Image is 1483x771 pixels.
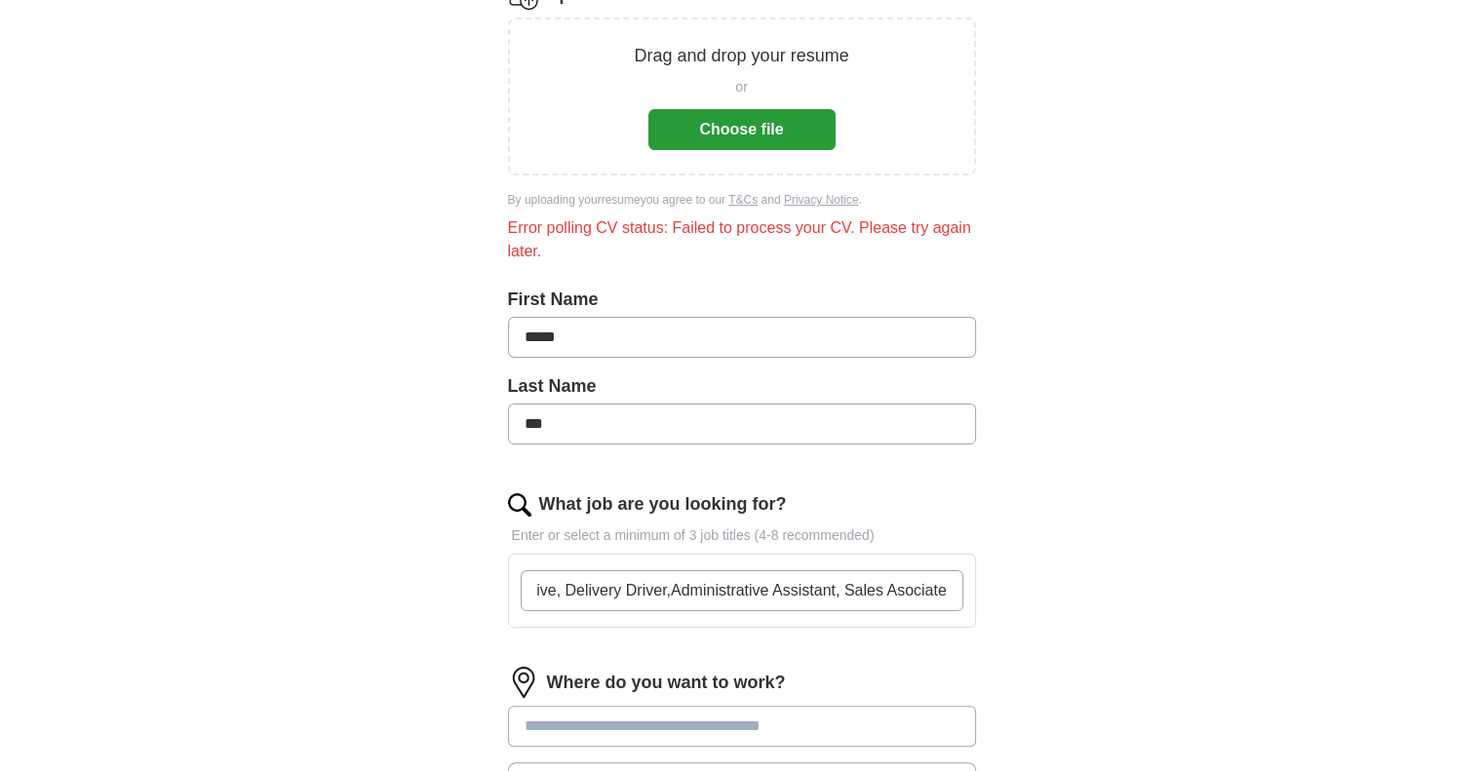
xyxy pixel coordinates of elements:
p: Drag and drop your resume [634,43,848,69]
label: What job are you looking for? [539,491,787,518]
label: First Name [508,287,976,313]
button: Choose file [648,109,836,150]
div: By uploading your resume you agree to our and . [508,191,976,209]
span: or [735,77,747,97]
a: Privacy Notice [784,193,859,207]
img: location.png [508,667,539,698]
input: Type a job title and press enter [521,570,963,611]
label: Last Name [508,373,976,400]
div: Error polling CV status: Failed to process your CV. Please try again later. [508,216,976,263]
p: Enter or select a minimum of 3 job titles (4-8 recommended) [508,525,976,546]
label: Where do you want to work? [547,670,786,696]
a: T&Cs [728,193,758,207]
img: search.png [508,493,531,517]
